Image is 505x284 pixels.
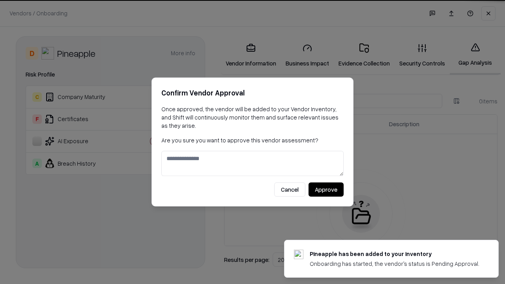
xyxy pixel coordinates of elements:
button: Approve [309,183,344,197]
p: Are you sure you want to approve this vendor assessment? [161,136,344,144]
p: Once approved, the vendor will be added to your Vendor Inventory, and Shift will continuously mon... [161,105,344,130]
div: Pineapple has been added to your inventory [310,250,479,258]
button: Cancel [274,183,305,197]
div: Onboarding has started, the vendor's status is Pending Approval. [310,260,479,268]
h2: Confirm Vendor Approval [161,87,344,99]
img: pineappleenergy.com [294,250,303,259]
